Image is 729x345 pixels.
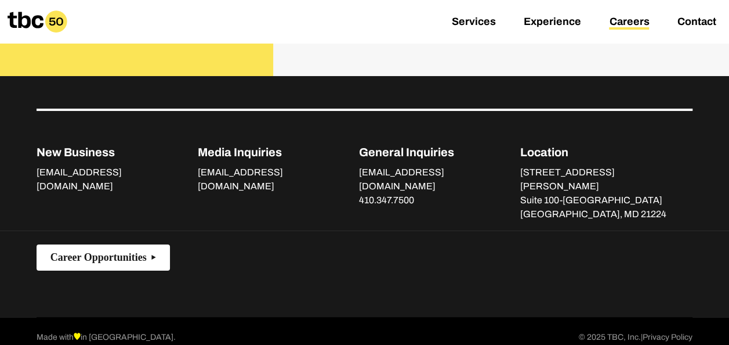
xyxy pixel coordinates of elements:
[198,143,359,161] p: Media Inquiries
[359,143,520,161] p: General Inquiries
[37,167,122,194] a: [EMAIL_ADDRESS][DOMAIN_NAME]
[37,143,198,161] p: New Business
[520,166,692,193] p: [STREET_ADDRESS][PERSON_NAME]
[643,331,692,345] a: Privacy Policy
[520,193,692,207] p: Suite 100-[GEOGRAPHIC_DATA]
[359,167,444,194] a: [EMAIL_ADDRESS][DOMAIN_NAME]
[198,167,283,194] a: [EMAIL_ADDRESS][DOMAIN_NAME]
[677,16,716,30] a: Contact
[520,207,692,221] p: [GEOGRAPHIC_DATA], MD 21224
[452,16,496,30] a: Services
[520,143,692,161] p: Location
[609,16,649,30] a: Careers
[50,251,147,264] span: Career Opportunities
[579,331,692,345] p: © 2025 TBC, Inc.
[37,245,170,271] button: Career Opportunities
[524,16,581,30] a: Experience
[359,195,414,208] a: 410.347.7500
[641,333,643,342] span: |
[37,331,176,345] p: Made with in [GEOGRAPHIC_DATA].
